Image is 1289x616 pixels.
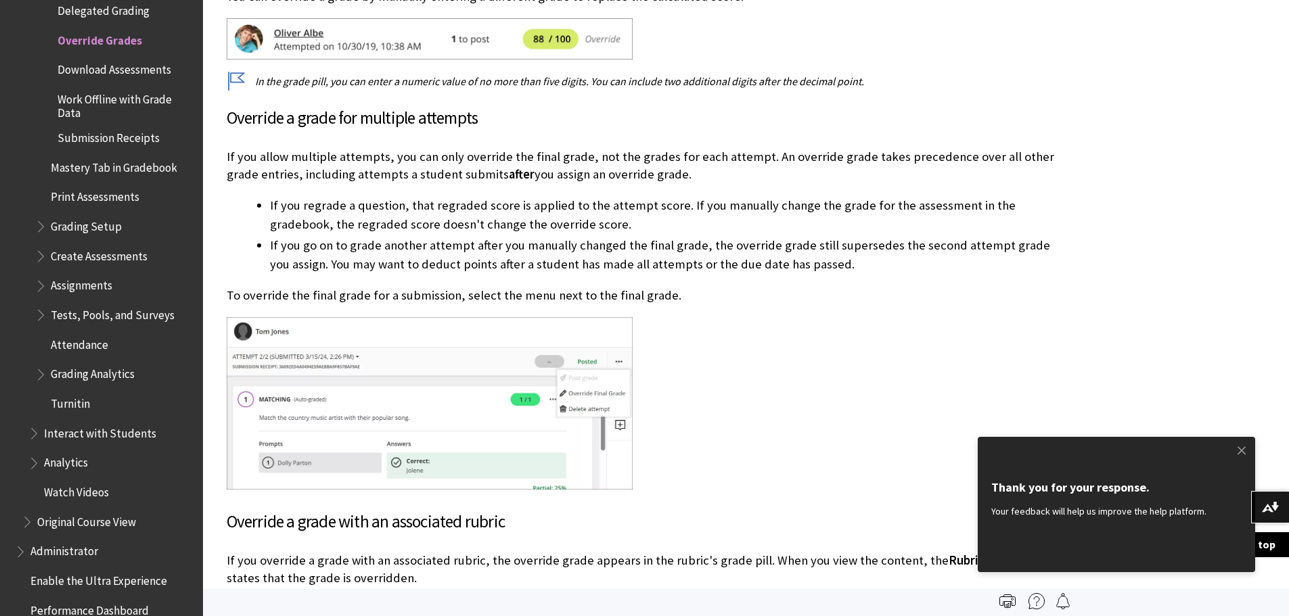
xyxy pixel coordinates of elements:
[51,186,139,204] span: Print Assessments
[270,236,1066,274] li: If you go on to grade another attempt after you manually changed the final grade, the override gr...
[51,275,112,293] span: Assignments
[1055,593,1071,609] img: Follow this page
[58,88,194,120] span: Work Offline with Grade Data
[51,333,108,352] span: Attendance
[1028,593,1045,609] img: More help
[44,452,88,470] span: Analytics
[227,105,1066,131] h3: Override a grade for multiple attempts
[51,156,177,174] span: Mastery Tab in Gradebook
[51,304,175,322] span: Tests, Pools, and Surveys
[227,18,633,60] img: Override grade option on a graded submission.
[227,509,1066,535] h3: Override a grade with an associated rubric
[227,552,1066,587] p: If you override a grade with an associated rubric, the override grade appears in the rubric's gra...
[51,215,122,233] span: Grading Setup
[991,505,1242,518] div: Your feedback will help us improve the help platform.
[51,392,90,410] span: Turnitin
[949,552,1026,568] span: Rubric Details
[227,74,1066,89] p: In the grade pill, you can enter a numeric value of no more than five digits. You can include two...
[37,511,136,529] span: Original Course View
[30,569,167,588] span: Enable the Ultra Experience
[991,480,1242,495] div: Thank you for your response.
[58,126,160,145] span: Submission Receipts
[227,148,1066,183] p: If you allow multiple attempts, you can only override the final grade, not the grades for each at...
[51,363,135,381] span: Grading Analytics
[58,59,171,77] span: Download Assessments
[58,29,142,47] span: Override Grades
[270,196,1066,234] li: If you regrade a question, that regraded score is applied to the attempt score. If you manually c...
[509,166,535,182] span: after
[51,245,148,263] span: Create Assessments
[44,481,109,499] span: Watch Videos
[227,317,633,490] img: Shows the menu selected for a students multiple attempts where you can override the final grade
[999,593,1016,609] img: Print
[227,287,1066,304] p: To override the final grade for a submission, select the menu next to the final grade.
[30,540,98,559] span: Administrator
[44,422,156,440] span: Interact with Students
